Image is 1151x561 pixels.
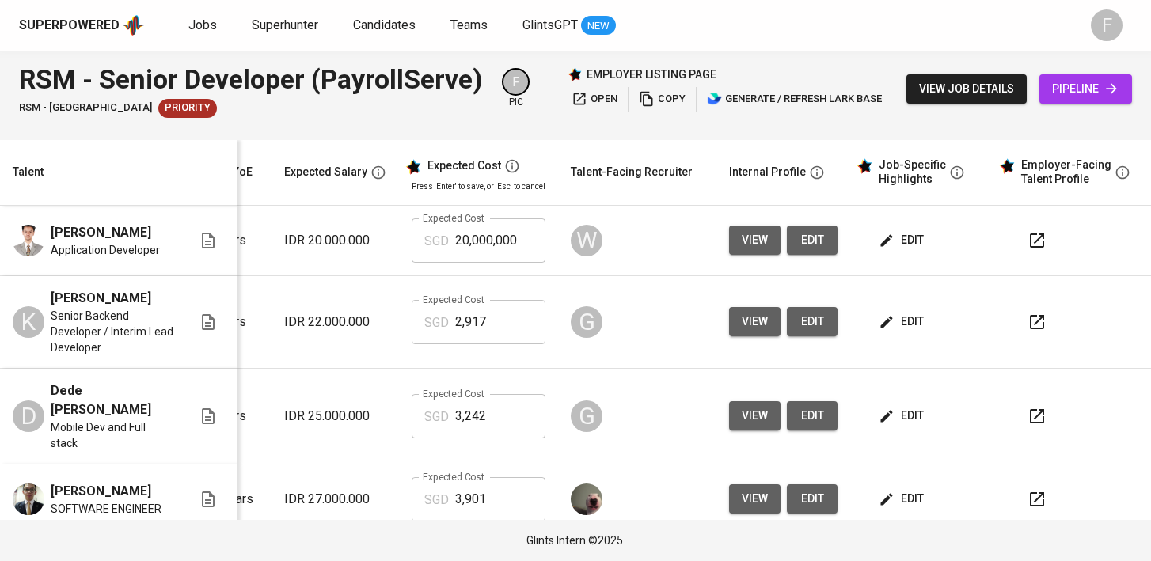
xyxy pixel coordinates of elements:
span: GlintsGPT [522,17,578,32]
span: [PERSON_NAME] [51,482,151,501]
span: Jobs [188,17,217,32]
p: SGD [424,491,449,510]
p: IDR 20.000.000 [284,231,386,250]
a: Superhunter [252,16,321,36]
p: IDR 22.000.000 [284,313,386,332]
button: view [729,484,781,514]
div: pic [502,68,530,109]
span: NEW [581,18,616,34]
button: view [729,401,781,430]
span: Mobile Dev and Full stack [51,419,173,451]
p: SGD [424,232,449,251]
span: [PERSON_NAME] [51,223,151,242]
div: Expected Salary [284,162,367,182]
span: copy [639,90,686,108]
span: edit [882,230,924,250]
img: aji.muda@glints.com [571,483,602,515]
div: G [571,306,602,338]
div: Expected Cost [427,159,501,173]
img: app logo [123,13,144,37]
div: Internal Profile [729,162,806,182]
p: IDR 25.000.000 [284,407,386,426]
span: Application Developer [51,242,160,258]
span: Dede [PERSON_NAME] [51,381,173,419]
button: lark generate / refresh lark base [703,87,886,112]
button: open [568,87,621,112]
span: edit [882,489,924,509]
img: glints_star.svg [405,159,421,175]
div: D [13,400,44,432]
button: view [729,307,781,336]
span: view job details [919,79,1014,99]
span: RSM - [GEOGRAPHIC_DATA] [19,100,152,116]
p: SGD [424,313,449,332]
div: New Job received from Demand Team [158,99,217,118]
span: Priority [158,100,217,116]
span: view [742,489,768,509]
span: SOFTWARE ENGINEER [51,501,161,517]
button: edit [876,307,930,336]
span: edit [800,489,825,509]
a: pipeline [1039,74,1132,104]
span: edit [800,312,825,332]
div: Job-Specific Highlights [879,158,946,186]
a: Teams [450,16,491,36]
span: view [742,230,768,250]
span: pipeline [1052,79,1119,99]
button: edit [787,226,838,255]
span: edit [882,312,924,332]
button: view [729,226,781,255]
span: open [572,90,617,108]
button: edit [787,307,838,336]
div: Talent-Facing Recruiter [571,162,693,182]
p: SGD [424,407,449,426]
span: [PERSON_NAME] [51,289,151,308]
img: Glints Star [568,67,582,81]
button: edit [787,484,838,514]
div: F [1091,9,1123,41]
div: Talent [13,162,44,182]
a: Candidates [353,16,419,36]
button: edit [876,484,930,514]
div: Superpowered [19,17,120,35]
p: employer listing page [587,66,716,82]
div: G [571,400,602,432]
div: W [571,225,602,256]
img: Budi Yanto [13,483,44,515]
div: K [13,306,44,338]
p: IDR 27.000.000 [284,490,386,509]
button: edit [876,226,930,255]
div: Employer-Facing Talent Profile [1021,158,1111,186]
span: view [742,312,768,332]
button: view job details [906,74,1027,104]
button: copy [635,87,689,112]
span: edit [800,230,825,250]
span: Senior Backend Developer / Interim Lead Developer [51,308,173,355]
div: F [502,68,530,96]
img: lark [707,91,723,107]
a: GlintsGPT NEW [522,16,616,36]
span: Candidates [353,17,416,32]
span: Superhunter [252,17,318,32]
span: edit [882,406,924,426]
a: Superpoweredapp logo [19,13,144,37]
img: Ilham Patri [13,225,44,256]
span: view [742,406,768,426]
img: glints_star.svg [857,158,872,174]
button: edit [876,401,930,430]
span: edit [800,406,825,426]
img: glints_star.svg [999,158,1015,174]
span: generate / refresh lark base [707,90,882,108]
p: Press 'Enter' to save, or 'Esc' to cancel [412,180,545,192]
a: Jobs [188,16,220,36]
span: Teams [450,17,488,32]
button: edit [787,401,838,430]
div: RSM - Senior Developer (PayrollServe) [19,60,483,99]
